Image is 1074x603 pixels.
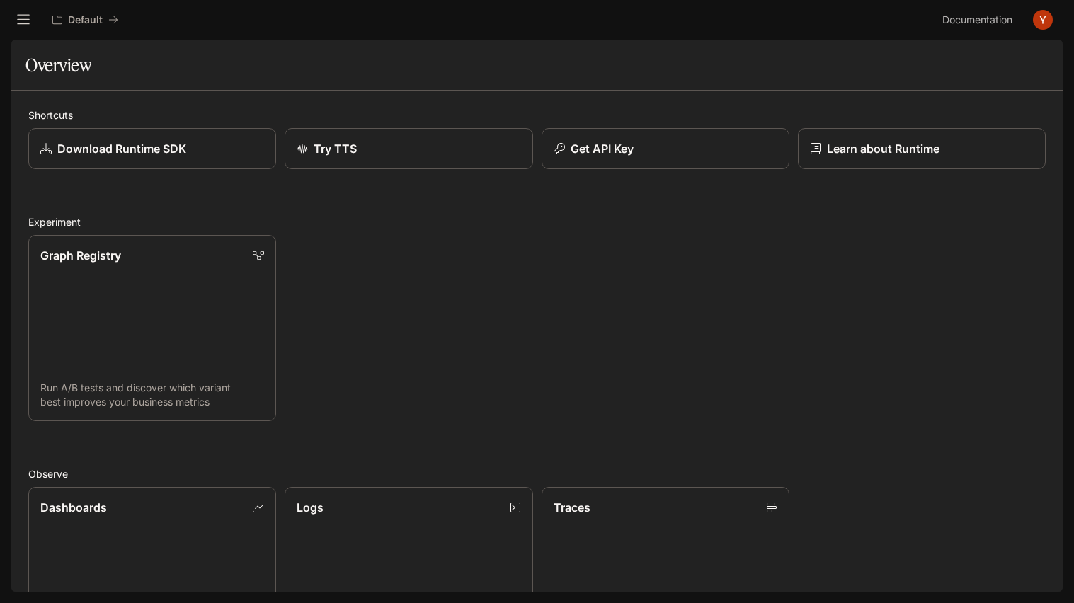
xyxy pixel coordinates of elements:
[28,128,276,169] a: Download Runtime SDK
[937,6,1023,34] a: Documentation
[68,14,103,26] p: Default
[40,381,264,409] p: Run A/B tests and discover which variant best improves your business metrics
[1033,10,1053,30] img: User avatar
[28,235,276,421] a: Graph RegistryRun A/B tests and discover which variant best improves your business metrics
[28,466,1046,481] h2: Observe
[25,51,91,79] h1: Overview
[40,247,121,264] p: Graph Registry
[40,499,107,516] p: Dashboards
[314,140,357,157] p: Try TTS
[571,140,634,157] p: Get API Key
[827,140,939,157] p: Learn about Runtime
[46,6,125,34] button: All workspaces
[28,214,1046,229] h2: Experiment
[1029,6,1057,34] button: User avatar
[798,128,1046,169] a: Learn about Runtime
[11,7,36,33] button: open drawer
[542,128,789,169] button: Get API Key
[285,128,532,169] a: Try TTS
[554,499,590,516] p: Traces
[297,499,324,516] p: Logs
[28,108,1046,122] h2: Shortcuts
[942,11,1012,29] span: Documentation
[57,140,186,157] p: Download Runtime SDK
